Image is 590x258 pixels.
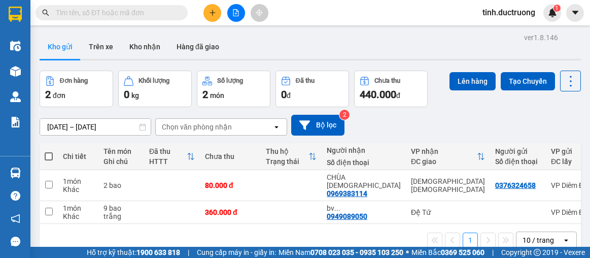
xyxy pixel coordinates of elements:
[256,9,263,16] span: aim
[251,4,268,22] button: aim
[334,204,340,212] span: ...
[232,9,239,16] span: file-add
[217,77,243,84] div: Số lượng
[11,191,20,201] span: question-circle
[205,152,256,160] div: Chưa thu
[548,8,557,17] img: icon-new-feature
[103,204,139,220] div: 9 bao trắng
[197,71,270,107] button: Số lượng2món
[10,117,21,127] img: solution-icon
[131,91,139,100] span: kg
[118,71,192,107] button: Khối lượng0kg
[534,249,541,256] span: copyright
[411,177,485,193] div: [DEMOGRAPHIC_DATA] [DEMOGRAPHIC_DATA]
[463,233,478,248] button: 1
[197,247,276,258] span: Cung cấp máy in - giấy in:
[138,77,169,84] div: Khối lượng
[495,157,541,166] div: Số điện thoại
[449,72,496,90] button: Lên hàng
[63,212,93,220] div: Khác
[103,147,139,155] div: Tên món
[327,204,401,212] div: bv 700ngiường
[501,72,555,90] button: Tạo Chuyến
[279,247,403,258] span: Miền Nam
[56,7,176,18] input: Tìm tên, số ĐT hoặc mã đơn
[11,237,20,246] span: message
[149,157,187,166] div: HTTT
[40,35,81,59] button: Kho gửi
[287,91,291,100] span: đ
[566,4,584,22] button: caret-down
[10,168,21,178] img: warehouse-icon
[10,66,21,77] img: warehouse-icon
[168,35,227,59] button: Hàng đã giao
[203,4,221,22] button: plus
[124,88,129,101] span: 0
[327,173,401,189] div: CHÙA BỒ ĐỀ
[202,88,208,101] span: 2
[327,158,401,167] div: Số điện thoại
[374,77,400,84] div: Chưa thu
[209,9,216,16] span: plus
[63,185,93,193] div: Khác
[275,71,349,107] button: Đã thu0đ
[523,235,554,245] div: 10 / trang
[63,152,93,160] div: Chi tiết
[162,122,232,132] div: Chọn văn phòng nhận
[411,157,477,166] div: ĐC giao
[281,88,287,101] span: 0
[406,250,409,254] span: ⚪️
[60,77,88,84] div: Đơn hàng
[553,5,561,12] sup: 1
[53,91,65,100] span: đơn
[103,181,139,189] div: 2 bao
[339,110,350,120] sup: 2
[354,71,428,107] button: Chưa thu440.000đ
[296,77,315,84] div: Đã thu
[495,147,541,155] div: Người gửi
[81,35,121,59] button: Trên xe
[144,143,200,170] th: Toggle SortBy
[11,214,20,223] span: notification
[327,212,367,220] div: 0949089050
[266,157,308,166] div: Trạng thái
[266,147,308,155] div: Thu hộ
[10,41,21,51] img: warehouse-icon
[149,147,187,155] div: Đã thu
[396,91,400,100] span: đ
[310,248,403,256] strong: 0708 023 035 - 0935 103 250
[492,247,494,258] span: |
[406,143,490,170] th: Toggle SortBy
[227,4,245,22] button: file-add
[571,8,580,17] span: caret-down
[40,71,113,107] button: Đơn hàng2đơn
[327,189,367,198] div: 0969383114
[555,5,559,12] span: 1
[9,7,22,22] img: logo-vxr
[411,147,477,155] div: VP nhận
[63,177,93,185] div: 1 món
[40,119,151,135] input: Select a date range.
[272,123,281,131] svg: open
[10,91,21,102] img: warehouse-icon
[327,146,401,154] div: Người nhận
[121,35,168,59] button: Kho nhận
[87,247,180,258] span: Hỗ trợ kỹ thuật:
[441,248,484,256] strong: 0369 525 060
[42,9,49,16] span: search
[291,115,344,136] button: Bộ lọc
[103,157,139,166] div: Ghi chú
[261,143,322,170] th: Toggle SortBy
[210,91,224,100] span: món
[136,248,180,256] strong: 1900 633 818
[205,181,256,189] div: 80.000 đ
[360,88,396,101] span: 440.000
[63,204,93,212] div: 1 món
[45,88,51,101] span: 2
[188,247,189,258] span: |
[524,32,558,43] div: ver 1.8.146
[411,208,485,216] div: Đệ Tứ
[205,208,256,216] div: 360.000 đ
[495,181,536,189] div: 0376324658
[411,247,484,258] span: Miền Bắc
